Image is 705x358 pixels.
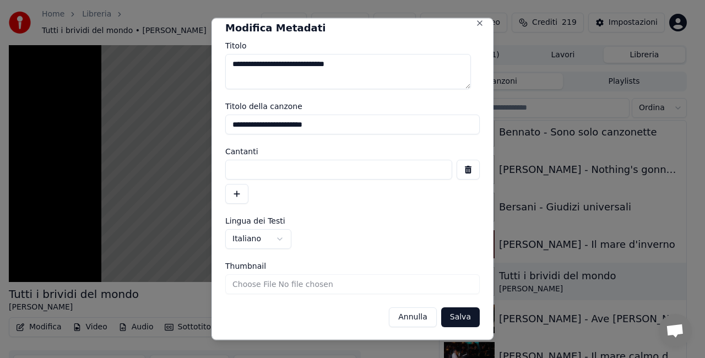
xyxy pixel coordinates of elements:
label: Titolo [225,42,480,50]
button: Salva [441,307,480,327]
label: Cantanti [225,148,480,155]
label: Titolo della canzone [225,102,480,110]
h2: Modifica Metadati [225,23,480,33]
span: Lingua dei Testi [225,217,285,225]
button: Annulla [389,307,437,327]
span: Thumbnail [225,262,266,270]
